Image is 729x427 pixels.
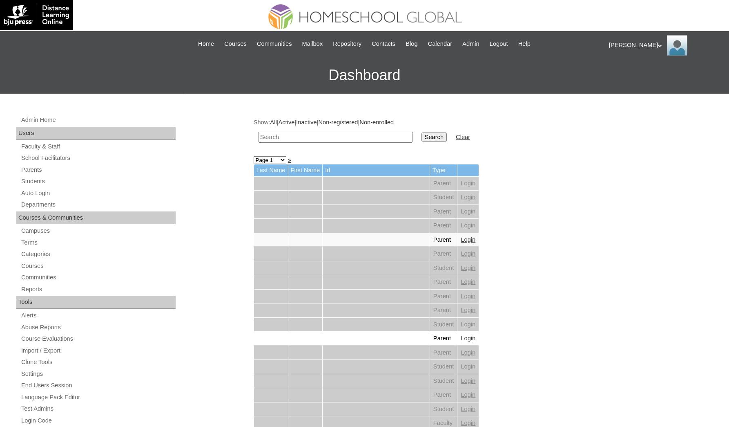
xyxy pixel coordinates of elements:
td: Type [430,164,457,176]
span: Blog [406,39,417,49]
span: Repository [333,39,361,49]
a: Repository [329,39,366,49]
td: Parent [430,205,457,219]
td: Parent [430,219,457,233]
a: Help [514,39,535,49]
a: Login [461,250,475,257]
td: Parent [430,388,457,402]
a: Login [461,208,475,215]
a: Alerts [20,310,176,321]
a: Test Admins [20,404,176,414]
span: Contacts [372,39,395,49]
a: Active [278,119,294,126]
span: Home [198,39,214,49]
a: Blog [401,39,421,49]
a: Login [461,236,475,243]
a: Settings [20,369,176,379]
td: Parent [430,233,457,247]
a: Campuses [20,226,176,236]
a: Auto Login [20,188,176,198]
span: Courses [224,39,247,49]
a: Login [461,293,475,299]
a: Inactive [296,119,317,126]
a: Login [461,180,475,187]
a: » [288,157,291,163]
a: Login [461,194,475,200]
a: Communities [20,272,176,283]
td: Parent [430,346,457,360]
a: Terms [20,238,176,248]
a: Contacts [368,39,399,49]
a: Login [461,222,475,229]
div: Users [16,127,176,140]
a: Non-registered [319,119,358,126]
span: Calendar [428,39,452,49]
td: Student [430,402,457,416]
a: Departments [20,200,176,210]
td: Parent [430,332,457,346]
a: Login [461,363,475,370]
a: Login [461,279,475,285]
span: Communities [257,39,292,49]
a: Login [461,391,475,398]
a: Mailbox [298,39,327,49]
div: Tools [16,296,176,309]
a: Login [461,321,475,328]
a: Login [461,420,475,426]
td: Parent [430,247,457,261]
a: Import / Export [20,346,176,356]
a: Courses [20,261,176,271]
a: Faculty & Staff [20,142,176,152]
a: Admin [458,39,484,49]
a: Students [20,176,176,187]
div: Courses & Communities [16,211,176,225]
td: Parent [430,177,457,191]
a: School Facilitators [20,153,176,163]
div: Show: | | | | [254,118,658,147]
span: Help [518,39,531,49]
a: Calendar [424,39,456,49]
td: Student [430,374,457,388]
td: Parent [430,290,457,303]
a: Login Code [20,416,176,426]
a: Login [461,349,475,356]
td: Student [430,191,457,205]
a: Communities [253,39,296,49]
td: Student [430,318,457,332]
input: Search [259,132,412,143]
a: Clone Tools [20,357,176,367]
h3: Dashboard [4,57,725,94]
a: Language Pack Editor [20,392,176,402]
a: Login [461,378,475,384]
td: Student [430,360,457,374]
td: Id [323,164,430,176]
span: Mailbox [302,39,323,49]
a: Reports [20,284,176,294]
a: Courses [220,39,251,49]
a: Login [461,406,475,412]
a: End Users Session [20,380,176,391]
div: [PERSON_NAME] [609,35,721,56]
a: Home [194,39,218,49]
td: Parent [430,303,457,317]
td: Parent [430,275,457,289]
td: Student [430,261,457,275]
a: Course Evaluations [20,334,176,344]
a: Parents [20,165,176,175]
td: Last Name [254,164,288,176]
a: Logout [486,39,512,49]
td: First Name [288,164,323,176]
a: Clear [456,134,470,140]
img: Ariane Ebuen [667,35,687,56]
a: Categories [20,249,176,259]
a: Login [461,335,475,342]
span: Logout [490,39,508,49]
a: Non-enrolled [359,119,394,126]
span: Admin [462,39,479,49]
img: logo-white.png [4,4,69,26]
input: Search [421,133,447,142]
a: All [270,119,276,126]
a: Admin Home [20,115,176,125]
a: Login [461,265,475,271]
a: Abuse Reports [20,322,176,333]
